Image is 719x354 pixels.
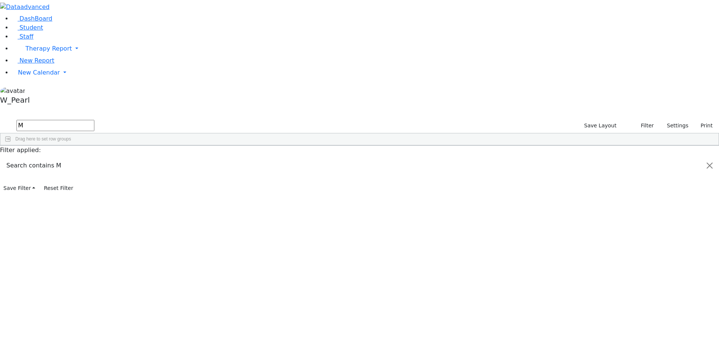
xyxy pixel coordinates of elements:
span: Student [19,24,43,31]
a: Staff [12,33,33,40]
a: New Calendar [12,65,719,80]
button: Print [692,120,716,131]
button: Filter [631,120,657,131]
span: Therapy Report [25,45,72,52]
input: Search [16,120,94,131]
button: Close [701,155,719,176]
span: DashBoard [19,15,52,22]
a: Therapy Report [12,41,719,56]
a: DashBoard [12,15,52,22]
span: Drag here to set row groups [15,136,71,142]
button: Reset Filter [40,182,76,194]
span: New Report [19,57,54,64]
a: New Report [12,57,54,64]
button: Save Layout [581,120,620,131]
button: Settings [657,120,692,131]
span: Staff [19,33,33,40]
a: Student [12,24,43,31]
span: New Calendar [18,69,60,76]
